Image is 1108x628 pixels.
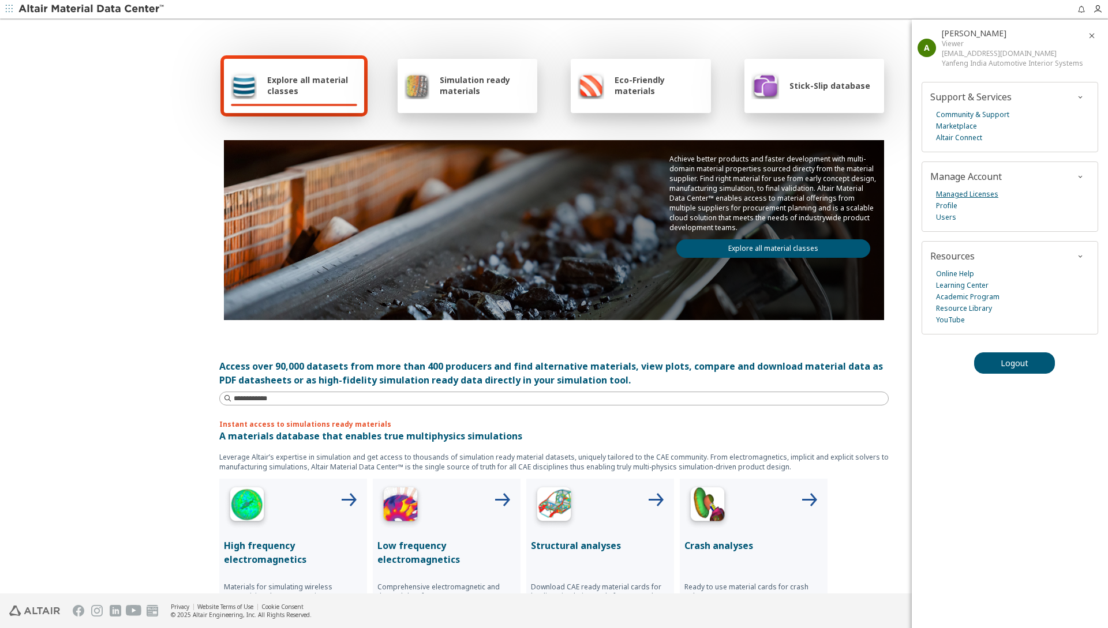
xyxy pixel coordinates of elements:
[684,582,823,601] p: Ready to use material cards for crash solvers
[936,200,957,212] a: Profile
[1001,358,1028,368] span: Logout
[930,91,1012,103] span: Support & Services
[930,170,1002,183] span: Manage Account
[373,479,521,626] button: Low Frequency IconLow frequency electromagneticsComprehensive electromagnetic and thermal data fo...
[936,314,965,326] a: YouTube
[974,352,1055,374] button: Logout
[531,539,669,552] p: Structural analyses
[936,132,982,144] a: Altair Connect
[219,419,889,429] p: Instant access to simulations ready materials
[684,539,823,552] p: Crash analyses
[924,42,930,53] span: A
[171,611,312,619] div: © 2025 Altair Engineering, Inc. All Rights Reserved.
[377,483,424,529] img: Low Frequency Icon
[751,72,779,99] img: Stick-Slip database
[18,3,166,15] img: Altair Material Data Center
[231,72,257,99] img: Explore all material classes
[531,582,669,610] p: Download CAE ready material cards for leading simulation tools for structual analyses
[261,603,304,611] a: Cookie Consent
[526,479,674,626] button: Structural Analyses IconStructural analysesDownload CAE ready material cards for leading simulati...
[942,28,1006,39] span: Anil Choudhar
[615,74,703,96] span: Eco-Friendly materials
[942,39,1085,48] div: Viewer
[680,479,828,626] button: Crash Analyses IconCrash analysesReady to use material cards for crash solvers
[578,72,604,99] img: Eco-Friendly materials
[224,483,270,529] img: High Frequency Icon
[9,606,60,616] img: Altair Engineering
[224,539,362,566] p: High frequency electromagnetics
[936,280,989,291] a: Learning Center
[676,239,870,258] a: Explore all material classes
[219,429,889,443] p: A materials database that enables true multiphysics simulations
[936,109,1009,121] a: Community & Support
[197,603,253,611] a: Website Terms of Use
[942,48,1085,58] div: [EMAIL_ADDRESS][DOMAIN_NAME]
[684,483,731,529] img: Crash Analyses Icon
[936,303,992,314] a: Resource Library
[531,483,577,529] img: Structural Analyses Icon
[669,154,877,232] p: Achieve better products and faster development with multi-domain material properties sourced dire...
[267,74,357,96] span: Explore all material classes
[936,121,977,132] a: Marketplace
[936,189,998,200] a: Managed Licenses
[224,582,362,610] p: Materials for simulating wireless connectivity, electromagnetic compatibility, radar cross sectio...
[219,452,889,472] p: Leverage Altair’s expertise in simulation and get access to thousands of simulation ready materia...
[936,268,974,280] a: Online Help
[405,72,429,99] img: Simulation ready materials
[930,250,975,262] span: Resources
[219,359,889,387] div: Access over 90,000 datasets from more than 400 producers and find alternative materials, view plo...
[440,74,530,96] span: Simulation ready materials
[936,291,1000,303] a: Academic Program
[377,539,516,566] p: Low frequency electromagnetics
[942,58,1085,68] div: Yanfeng India Automotive Interior Systems Pvt. Ltd.
[171,603,189,611] a: Privacy
[789,80,870,91] span: Stick-Slip database
[219,479,367,626] button: High Frequency IconHigh frequency electromagneticsMaterials for simulating wireless connectivity,...
[377,582,516,610] p: Comprehensive electromagnetic and thermal data for accurate e-Motor simulations with Altair FLUX
[936,212,956,223] a: Users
